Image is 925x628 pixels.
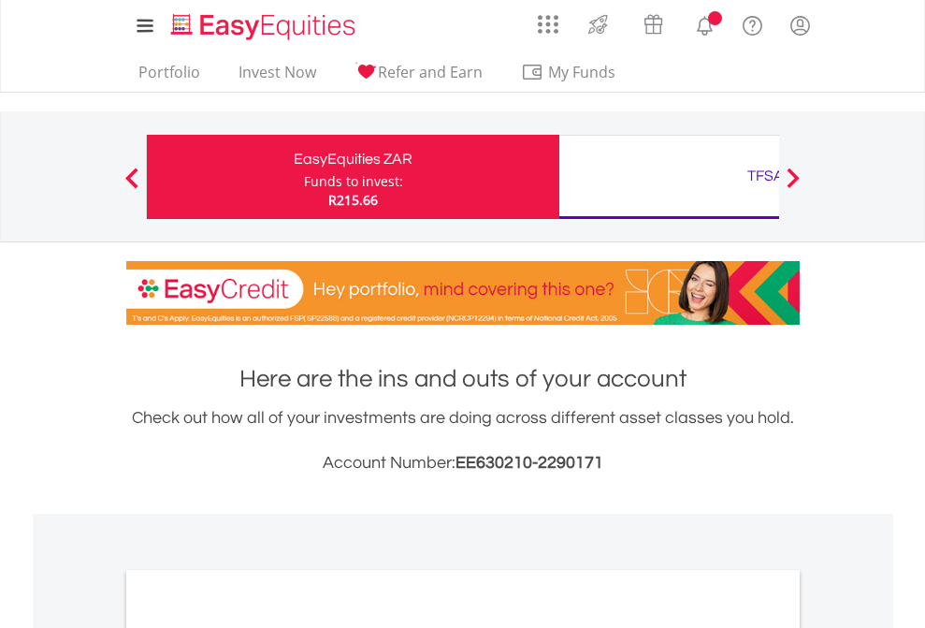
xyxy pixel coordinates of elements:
img: EasyCredit Promotion Banner [126,261,800,325]
a: AppsGrid [526,5,571,35]
h3: Account Number: [126,450,800,476]
button: Previous [113,177,151,196]
div: Check out how all of your investments are doing across different asset classes you hold. [126,405,800,476]
img: EasyEquities_Logo.png [167,11,363,42]
div: Funds to invest: [304,172,403,191]
a: Home page [164,5,363,42]
a: Invest Now [231,63,324,92]
span: R215.66 [328,191,378,209]
img: grid-menu-icon.svg [538,14,558,35]
img: thrive-v2.svg [583,9,614,39]
a: FAQ's and Support [729,5,776,42]
a: Vouchers [626,5,681,39]
div: EasyEquities ZAR [158,146,548,172]
a: My Profile [776,5,824,46]
span: Refer and Earn [378,62,483,82]
h1: Here are the ins and outs of your account [126,362,800,396]
a: Refer and Earn [347,63,490,92]
img: vouchers-v2.svg [638,9,669,39]
button: Next [774,177,812,196]
span: EE630210-2290171 [455,454,603,472]
a: Portfolio [131,63,208,92]
a: Notifications [681,5,729,42]
span: My Funds [521,60,643,84]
